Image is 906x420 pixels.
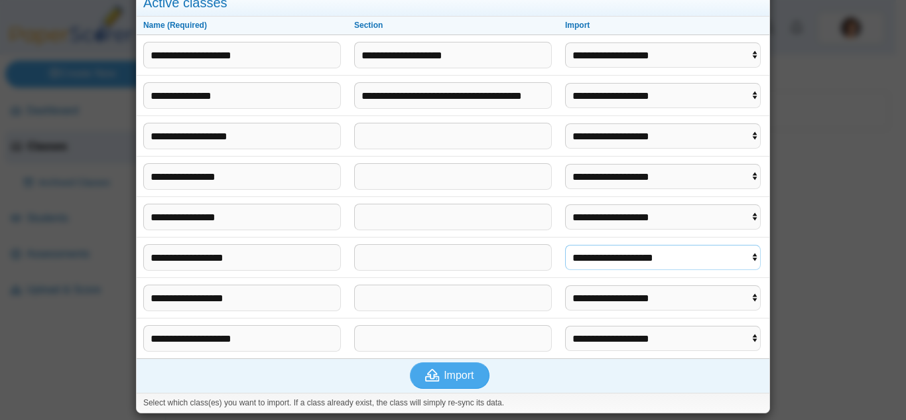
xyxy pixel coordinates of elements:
span: Import [444,370,474,381]
div: Select which class(es) you want to import. If a class already exist, the class will simply re-syn... [137,393,769,413]
button: Import [410,362,489,389]
th: Import [558,17,769,35]
th: Section [348,17,558,35]
th: Name (Required) [137,17,348,35]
